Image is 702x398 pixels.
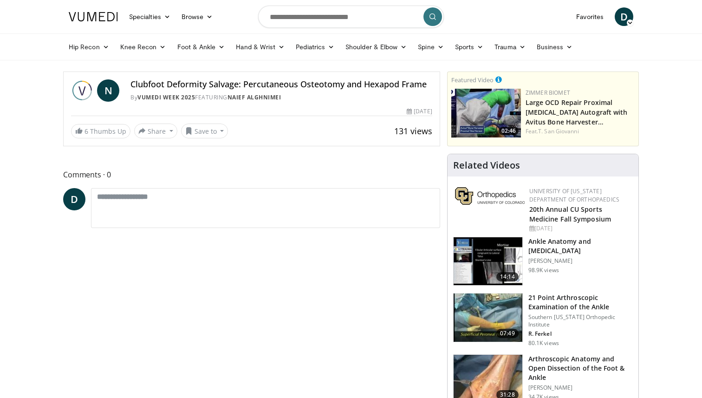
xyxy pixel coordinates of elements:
a: Naief Alghnimei [227,93,281,101]
a: Shoulder & Elbow [340,38,412,56]
h3: Arthroscopic Anatomy and Open Dissection of the Foot & Ankle [528,354,633,382]
a: Hip Recon [63,38,115,56]
a: Large OCD Repair Proximal [MEDICAL_DATA] Autograft with Avitus Bone Harvester… [526,98,628,126]
span: 6 [84,127,88,136]
h4: Related Videos [453,160,520,171]
span: Comments 0 [63,169,440,181]
p: [PERSON_NAME] [528,384,633,391]
a: Pediatrics [290,38,340,56]
p: R. Ferkel [528,330,633,338]
a: T. San Giovanni [538,127,579,135]
a: 6 Thumbs Up [71,124,130,138]
a: Sports [449,38,489,56]
a: University of [US_STATE] Department of Orthopaedics [529,187,619,203]
a: Hand & Wrist [230,38,290,56]
span: 07:49 [496,329,519,338]
h3: Ankle Anatomy and [MEDICAL_DATA] [528,237,633,255]
img: Vumedi Week 2025 [71,79,93,102]
small: Featured Video [451,76,494,84]
img: d079e22e-f623-40f6-8657-94e85635e1da.150x105_q85_crop-smart_upscale.jpg [454,237,522,286]
a: Foot & Ankle [172,38,231,56]
a: Knee Recon [115,38,172,56]
a: Browse [176,7,219,26]
a: 14:14 Ankle Anatomy and [MEDICAL_DATA] [PERSON_NAME] 98.9K views [453,237,633,286]
a: D [63,188,85,210]
span: 02:46 [499,127,519,135]
a: 20th Annual CU Sports Medicine Fall Symposium [529,205,611,223]
a: Specialties [123,7,176,26]
a: Favorites [571,7,609,26]
div: By FEATURING [130,93,432,102]
span: 131 views [394,125,432,137]
div: Feat. [526,127,635,136]
a: Zimmer Biomet [526,89,570,97]
img: 355603a8-37da-49b6-856f-e00d7e9307d3.png.150x105_q85_autocrop_double_scale_upscale_version-0.2.png [455,187,525,205]
a: Trauma [489,38,531,56]
img: VuMedi Logo [69,12,118,21]
p: [PERSON_NAME] [528,257,633,265]
a: Business [531,38,578,56]
div: [DATE] [529,224,631,233]
input: Search topics, interventions [258,6,444,28]
p: 80.1K views [528,339,559,347]
p: Southern [US_STATE] Orthopedic Institute [528,313,633,328]
img: a4fc9e3b-29e5-479a-a4d0-450a2184c01c.150x105_q85_crop-smart_upscale.jpg [451,89,521,137]
a: D [615,7,633,26]
p: 98.9K views [528,267,559,274]
img: d2937c76-94b7-4d20-9de4-1c4e4a17f51d.150x105_q85_crop-smart_upscale.jpg [454,294,522,342]
a: N [97,79,119,102]
a: 02:46 [451,89,521,137]
a: 07:49 21 Point Arthroscopic Examination of the Ankle Southern [US_STATE] Orthopedic Institute R. ... [453,293,633,347]
h4: Clubfoot Deformity Salvage: Percutaneous Osteotomy and Hexapod Frame [130,79,432,90]
h3: 21 Point Arthroscopic Examination of the Ankle [528,293,633,312]
a: Vumedi Week 2025 [137,93,195,101]
div: [DATE] [407,107,432,116]
button: Save to [181,124,228,138]
span: 14:14 [496,272,519,281]
button: Share [134,124,177,138]
a: Spine [412,38,449,56]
